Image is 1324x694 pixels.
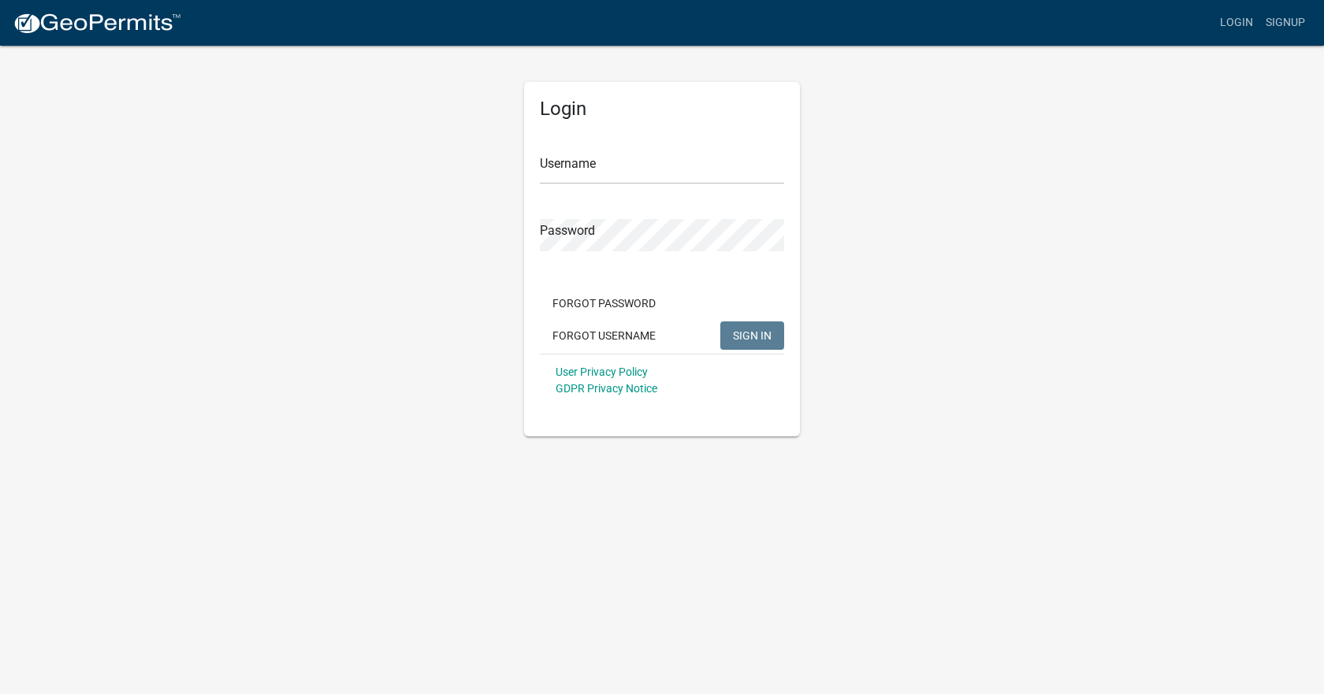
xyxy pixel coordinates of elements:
a: GDPR Privacy Notice [556,382,657,395]
a: Signup [1259,8,1311,38]
button: Forgot Username [540,321,668,350]
a: Login [1214,8,1259,38]
span: SIGN IN [733,328,772,341]
h5: Login [540,98,784,121]
button: SIGN IN [720,321,784,350]
button: Forgot Password [540,289,668,317]
a: User Privacy Policy [556,366,648,378]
